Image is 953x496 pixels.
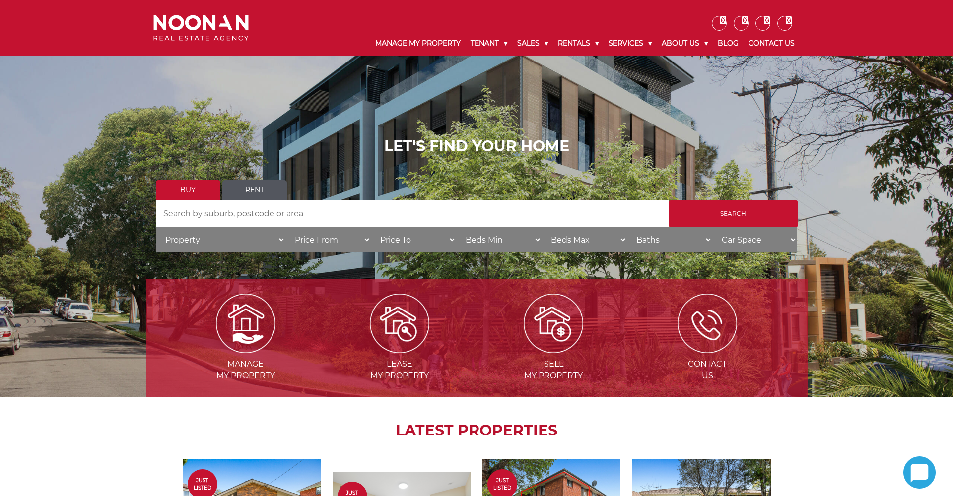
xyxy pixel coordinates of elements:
[631,358,783,382] span: Contact Us
[487,477,517,492] span: Just Listed
[553,31,604,56] a: Rentals
[744,31,800,56] a: Contact Us
[604,31,657,56] a: Services
[657,31,713,56] a: About Us
[170,318,322,380] a: Managemy Property
[324,318,476,380] a: Leasemy Property
[669,200,798,227] input: Search
[477,358,629,382] span: Sell my Property
[324,358,476,382] span: Lease my Property
[222,180,287,200] a: Rent
[171,422,783,439] h2: LATEST PROPERTIES
[170,358,322,382] span: Manage my Property
[156,137,798,155] h1: LET'S FIND YOUR HOME
[370,31,466,56] a: Manage My Property
[466,31,512,56] a: Tenant
[512,31,553,56] a: Sales
[678,294,737,353] img: ICONS
[216,294,275,353] img: Manage my Property
[713,31,744,56] a: Blog
[153,15,249,41] img: Noonan Real Estate Agency
[370,294,429,353] img: Lease my property
[156,200,669,227] input: Search by suburb, postcode or area
[477,318,629,380] a: Sellmy Property
[524,294,583,353] img: Sell my property
[188,477,217,492] span: Just Listed
[156,180,220,200] a: Buy
[631,318,783,380] a: ContactUs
